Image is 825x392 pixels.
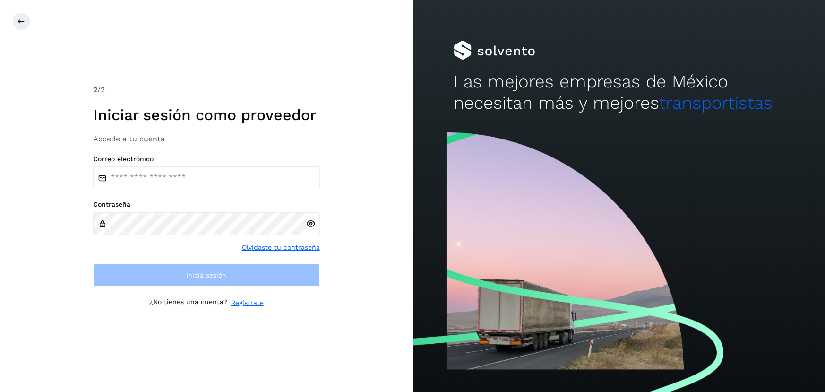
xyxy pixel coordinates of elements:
[231,298,264,308] a: Regístrate
[454,71,783,113] h2: Las mejores empresas de México necesitan más y mejores
[149,298,227,308] p: ¿No tienes una cuenta?
[659,93,773,113] span: transportistas
[93,84,320,96] div: /2
[186,272,226,279] span: Inicia sesión
[93,85,97,94] span: 2
[93,106,320,124] h1: Iniciar sesión como proveedor
[242,243,320,253] a: Olvidaste tu contraseña
[93,200,320,209] label: Contraseña
[93,264,320,287] button: Inicia sesión
[93,134,320,143] h3: Accede a tu cuenta
[93,155,320,163] label: Correo electrónico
